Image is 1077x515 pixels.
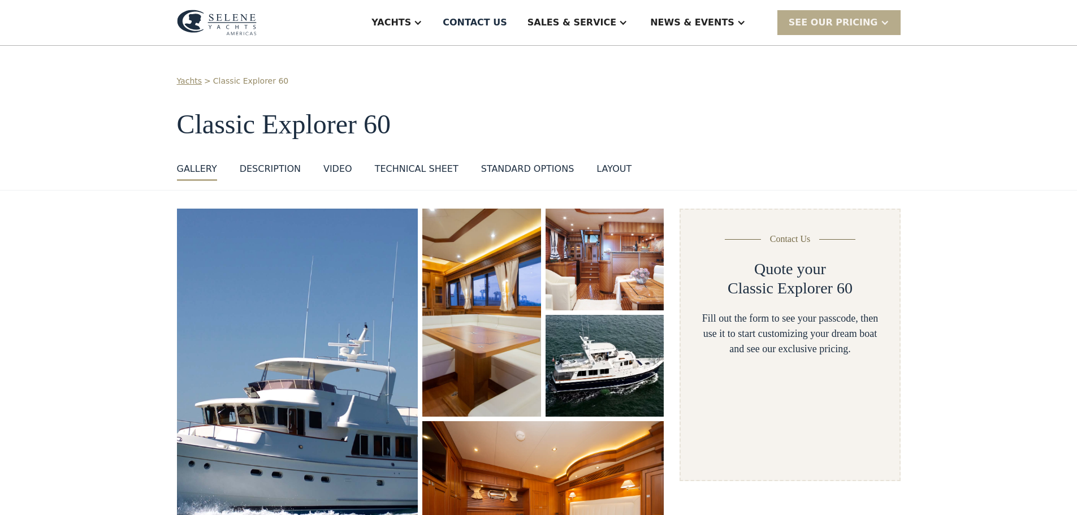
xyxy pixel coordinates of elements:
div: Yachts [371,16,411,29]
a: layout [596,162,632,181]
form: Yacht Detail Page form [680,209,900,481]
div: VIDEO [323,162,352,176]
a: GALLERY [177,162,217,181]
div: layout [596,162,632,176]
a: open lightbox [546,209,664,310]
div: Sales & Service [527,16,616,29]
div: standard options [481,162,574,176]
div: > [204,75,211,87]
a: DESCRIPTION [240,162,301,181]
iframe: Form 1 [699,373,881,457]
h2: Classic Explorer 60 [728,279,853,298]
h2: Quote your [754,259,826,279]
h1: Classic Explorer 60 [177,110,901,140]
a: VIDEO [323,162,352,181]
div: Contact US [443,16,507,29]
div: SEE Our Pricing [777,10,901,34]
div: SEE Our Pricing [789,16,878,29]
div: Contact Us [770,232,811,246]
a: Classic Explorer 60 [213,75,288,87]
div: News & EVENTS [650,16,734,29]
div: Technical sheet [375,162,459,176]
div: Fill out the form to see your passcode, then use it to start customizing your dream boat and see ... [699,311,881,357]
a: Yachts [177,75,202,87]
div: GALLERY [177,162,217,176]
a: open lightbox [546,315,664,417]
a: Technical sheet [375,162,459,181]
img: logo [177,10,257,36]
a: open lightbox [422,209,540,417]
a: standard options [481,162,574,181]
div: DESCRIPTION [240,162,301,176]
